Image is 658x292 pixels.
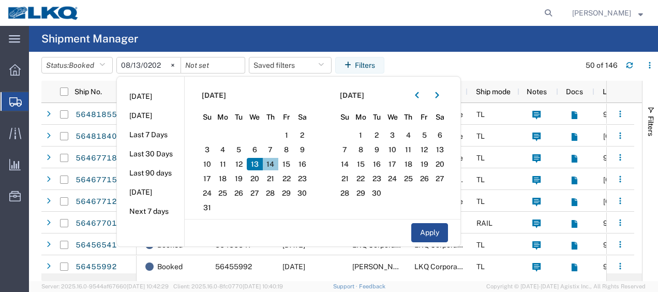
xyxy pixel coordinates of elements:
span: 5 [416,129,432,141]
li: Last 90 days [117,164,184,183]
button: Apply [411,223,448,242]
h4: Shipment Manager [41,26,138,52]
button: Status:Booked [41,57,113,74]
button: Filters [335,57,384,74]
span: Filters [647,116,655,136]
span: Mo [215,112,231,123]
span: RAIL [476,219,492,227]
span: 11 [400,143,416,156]
span: 24 [384,172,400,185]
span: 14 [263,158,279,170]
span: 14 [337,158,353,170]
li: Last 7 Days [117,125,184,144]
span: 8 [353,143,369,156]
span: 28 [337,187,353,199]
a: Support [333,283,359,289]
span: TL [476,262,485,271]
span: 27 [247,187,263,199]
span: 22 [353,172,369,185]
span: O'Reilly Brownsburg [352,262,453,271]
span: 56455992 [215,262,252,271]
span: Robert Benette [572,7,631,19]
a: 56467701 [75,215,117,232]
input: Not set [181,57,245,73]
span: 19 [231,172,247,185]
span: 4 [400,129,416,141]
span: 10 [199,158,215,170]
input: Not set [117,57,181,73]
span: 30 [294,187,310,199]
span: Notes [527,87,547,96]
span: 7 [337,143,353,156]
span: 25 [215,187,231,199]
button: [PERSON_NAME] [572,7,644,19]
span: Server: 2025.16.0-9544af67660 [41,283,169,289]
span: 8 [278,143,294,156]
span: 20 [432,158,448,170]
span: 12 [231,158,247,170]
span: Booked [69,61,94,69]
a: Feedback [359,283,385,289]
span: Fr [278,112,294,123]
span: Tu [369,112,385,123]
span: 08/14/2025 [282,262,305,271]
span: 20 [247,172,263,185]
span: 17 [199,172,215,185]
span: 1 [278,129,294,141]
button: Saved filters [249,57,332,74]
span: 21 [337,172,353,185]
span: Mo [353,112,369,123]
span: Sa [294,112,310,123]
a: 56467712 [75,194,117,210]
span: 9 [294,143,310,156]
span: 16 [369,158,385,170]
span: 6 [247,143,263,156]
span: LKQ Corporation [414,262,470,271]
a: 56481840 [75,128,117,145]
span: 13 [432,143,448,156]
span: 23 [369,172,385,185]
li: [DATE] [117,183,184,202]
span: 26 [231,187,247,199]
img: logo [7,5,80,21]
span: 7 [263,143,279,156]
span: 3 [384,129,400,141]
span: 10 [384,143,400,156]
span: We [384,112,400,123]
span: Su [199,112,215,123]
span: Th [400,112,416,123]
span: 18 [215,172,231,185]
span: 12 [416,143,432,156]
span: 29 [278,187,294,199]
span: 6 [432,129,448,141]
span: 17 [384,158,400,170]
span: Booked [157,256,183,278]
span: TL [476,110,485,119]
li: [DATE] [117,106,184,125]
a: 56481855 [75,107,117,123]
span: Th [263,112,279,123]
span: Client: 2025.16.0-8fc0770 [173,283,283,289]
a: 56467715 [75,172,117,188]
span: TL [476,241,485,249]
span: Docs [566,87,583,96]
li: [DATE] [117,87,184,106]
span: 1 [353,129,369,141]
span: 18 [400,158,416,170]
span: [DATE] [340,90,364,101]
span: 2 [294,129,310,141]
span: Ship mode [476,87,511,96]
span: Ship No. [74,87,102,96]
span: 22 [278,172,294,185]
span: 9 [369,143,385,156]
span: 4 [215,143,231,156]
span: 16 [294,158,310,170]
span: 13 [247,158,263,170]
span: 2 [369,129,385,141]
span: 28 [263,187,279,199]
span: Tu [231,112,247,123]
span: Sa [432,112,448,123]
span: Copyright © [DATE]-[DATE] Agistix Inc., All Rights Reserved [486,282,646,291]
span: Fr [416,112,432,123]
span: [DATE] [202,90,226,101]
